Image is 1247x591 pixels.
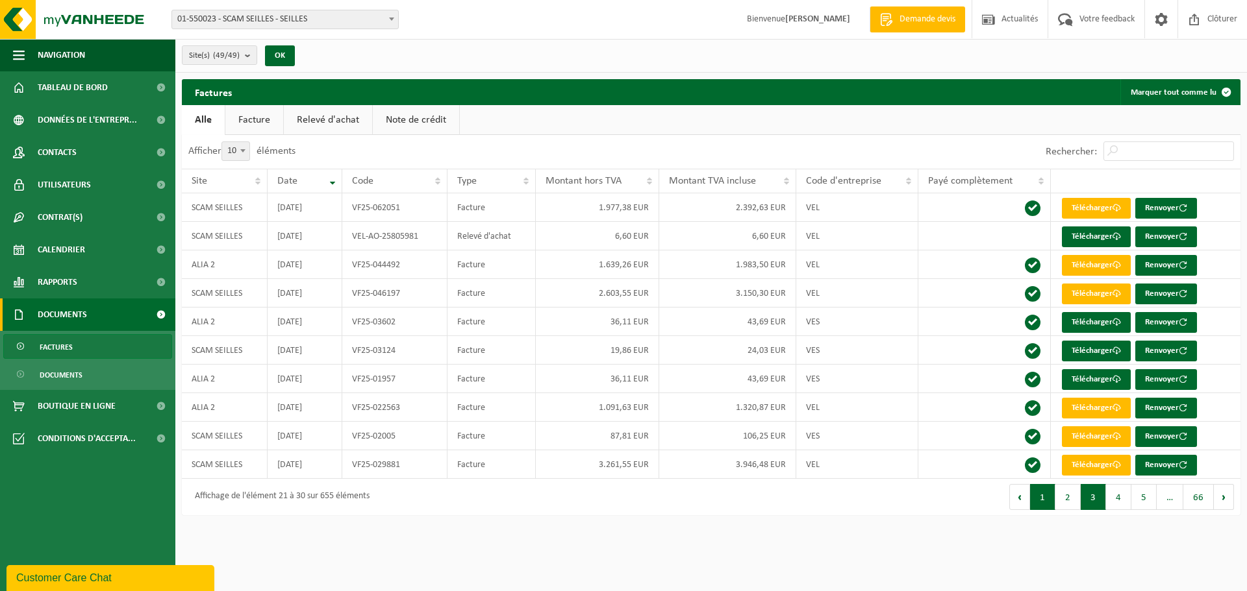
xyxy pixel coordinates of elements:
[182,365,268,393] td: ALIA 2
[342,365,447,393] td: VF25-01957
[659,250,796,279] td: 1.983,50 EUR
[536,336,660,365] td: 19,86 EUR
[1135,198,1197,219] button: Renvoyer
[536,279,660,308] td: 2.603,55 EUR
[447,365,536,393] td: Facture
[806,176,881,186] span: Code d'entreprise
[38,390,116,422] span: Boutique en ligne
[268,279,343,308] td: [DATE]
[342,422,447,450] td: VF25-02005
[536,450,660,479] td: 3.261,55 EUR
[3,362,172,387] a: Documents
[1062,455,1131,476] a: Télécharger
[1120,79,1239,105] button: Marquer tout comme lu
[1135,398,1197,418] button: Renvoyer
[38,39,85,71] span: Navigation
[182,308,268,336] td: ALIA 2
[268,193,343,222] td: [DATE]
[1135,369,1197,390] button: Renvoyer
[1062,398,1131,418] a: Télécharger
[182,422,268,450] td: SCAM SEILLES
[213,51,240,60] count: (49/49)
[265,45,295,66] button: OK
[38,104,137,136] span: Données de l'entrepr...
[182,450,268,479] td: SCAM SEILLES
[342,450,447,479] td: VF25-029881
[188,146,296,156] label: Afficher éléments
[447,279,536,308] td: Facture
[182,222,268,250] td: SCAM SEILLES
[1062,341,1131,361] a: Télécharger
[447,422,536,450] td: Facture
[268,393,343,422] td: [DATE]
[1062,369,1131,390] a: Télécharger
[40,335,73,359] span: Factures
[457,176,477,186] span: Type
[172,10,398,29] span: 01-550023 - SCAM SEILLES - SEILLES
[796,365,918,393] td: VES
[182,336,268,365] td: SCAM SEILLES
[659,193,796,222] td: 2.392,63 EUR
[342,308,447,336] td: VF25-03602
[342,279,447,308] td: VF25-046197
[182,45,257,65] button: Site(s)(49/49)
[796,308,918,336] td: VES
[1135,255,1197,276] button: Renvoyer
[536,422,660,450] td: 87,81 EUR
[447,336,536,365] td: Facture
[1157,484,1183,510] span: …
[796,450,918,479] td: VEL
[188,485,370,509] div: Affichage de l'élément 21 à 30 sur 655 éléments
[796,393,918,422] td: VEL
[546,176,622,186] span: Montant hors TVA
[447,308,536,336] td: Facture
[1183,484,1214,510] button: 66
[342,336,447,365] td: VF25-03124
[1030,484,1055,510] button: 1
[536,250,660,279] td: 1.639,26 EUR
[182,105,225,135] a: Alle
[182,79,245,104] h2: Factures
[659,222,796,250] td: 6,60 EUR
[268,365,343,393] td: [DATE]
[342,250,447,279] td: VF25-044492
[1062,226,1131,247] a: Télécharger
[38,71,108,104] span: Tableau de bord
[1106,484,1131,510] button: 4
[659,279,796,308] td: 3.150,30 EUR
[659,393,796,422] td: 1.320,87 EUR
[268,250,343,279] td: [DATE]
[447,222,536,250] td: Relevé d'achat
[447,393,536,422] td: Facture
[785,14,850,24] strong: [PERSON_NAME]
[796,336,918,365] td: VES
[1135,426,1197,447] button: Renvoyer
[659,336,796,365] td: 24,03 EUR
[447,450,536,479] td: Facture
[1135,312,1197,333] button: Renvoyer
[1214,484,1234,510] button: Next
[284,105,372,135] a: Relevé d'achat
[182,279,268,308] td: SCAM SEILLES
[896,13,959,26] span: Demande devis
[536,193,660,222] td: 1.977,38 EUR
[796,222,918,250] td: VEL
[1081,484,1106,510] button: 3
[1009,484,1030,510] button: Previous
[1131,484,1157,510] button: 5
[38,422,136,455] span: Conditions d'accepta...
[221,141,250,161] span: 10
[342,222,447,250] td: VEL-AO-25805981
[1135,226,1197,247] button: Renvoyer
[222,142,249,160] span: 10
[796,250,918,279] td: VEL
[1135,283,1197,304] button: Renvoyer
[268,450,343,479] td: [DATE]
[38,169,91,201] span: Utilisateurs
[447,193,536,222] td: Facture
[928,176,1013,186] span: Payé complètement
[277,176,297,186] span: Date
[268,336,343,365] td: [DATE]
[536,222,660,250] td: 6,60 EUR
[536,393,660,422] td: 1.091,63 EUR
